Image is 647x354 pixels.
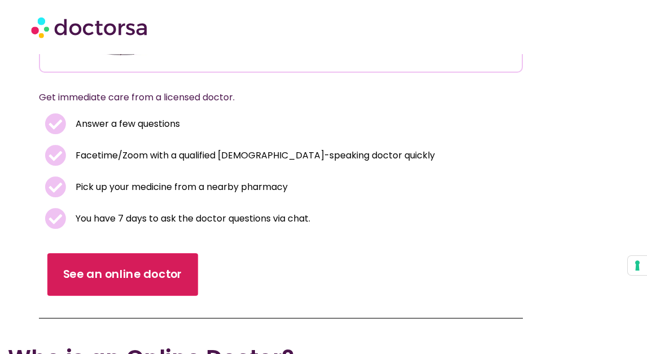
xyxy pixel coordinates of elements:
span: You have 7 days to ask the doctor questions via chat. [73,211,310,227]
span: Pick up your medicine from a nearby pharmacy [73,179,288,195]
button: Your consent preferences for tracking technologies [628,256,647,275]
span: Answer a few questions [73,116,180,132]
p: Get immediate care from a licensed doctor. [39,90,496,105]
span: See an online doctor [63,266,183,282]
span: Facetime/Zoom with a qualified [DEMOGRAPHIC_DATA]-speaking doctor quickly [73,148,435,163]
a: See an online doctor [47,253,198,296]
